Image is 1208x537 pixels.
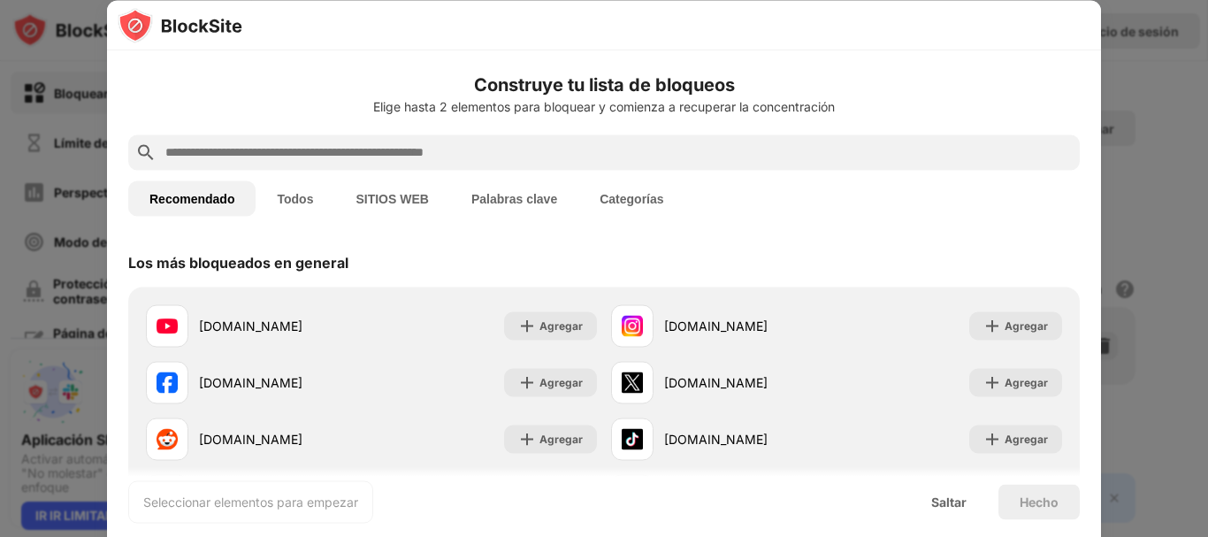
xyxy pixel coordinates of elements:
img: favicons [157,372,178,393]
font: Hecho [1020,494,1059,509]
img: favicons [157,428,178,449]
font: Construye tu lista de bloqueos [474,73,735,95]
font: [DOMAIN_NAME] [664,432,768,447]
font: Agregar [539,432,583,445]
img: favicons [622,372,643,393]
button: Todos [256,180,334,216]
font: Palabras clave [471,191,557,205]
font: Agregar [1005,432,1048,445]
button: Categorías [578,180,684,216]
font: [DOMAIN_NAME] [199,318,302,334]
font: Saltar [931,494,967,509]
font: Elige hasta 2 elementos para bloquear y comienza a recuperar la concentración [373,98,835,113]
button: SITIOS WEB [334,180,449,216]
img: logo-blocksite.svg [118,7,242,42]
img: favicons [157,315,178,336]
img: search.svg [135,142,157,163]
font: Agregar [539,375,583,388]
font: SITIOS WEB [356,191,428,205]
font: [DOMAIN_NAME] [199,432,302,447]
font: Seleccionar elementos para empezar [143,494,358,509]
font: [DOMAIN_NAME] [664,375,768,390]
img: favicons [622,315,643,336]
font: Agregar [1005,318,1048,332]
font: [DOMAIN_NAME] [199,375,302,390]
font: Recomendado [149,191,234,205]
font: [DOMAIN_NAME] [664,318,768,334]
button: Recomendado [128,180,256,216]
font: Todos [277,191,313,205]
font: Categorías [600,191,663,205]
button: Palabras clave [450,180,578,216]
font: Agregar [539,318,583,332]
img: favicons [622,428,643,449]
font: Agregar [1005,375,1048,388]
font: Los más bloqueados en general [128,253,348,271]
